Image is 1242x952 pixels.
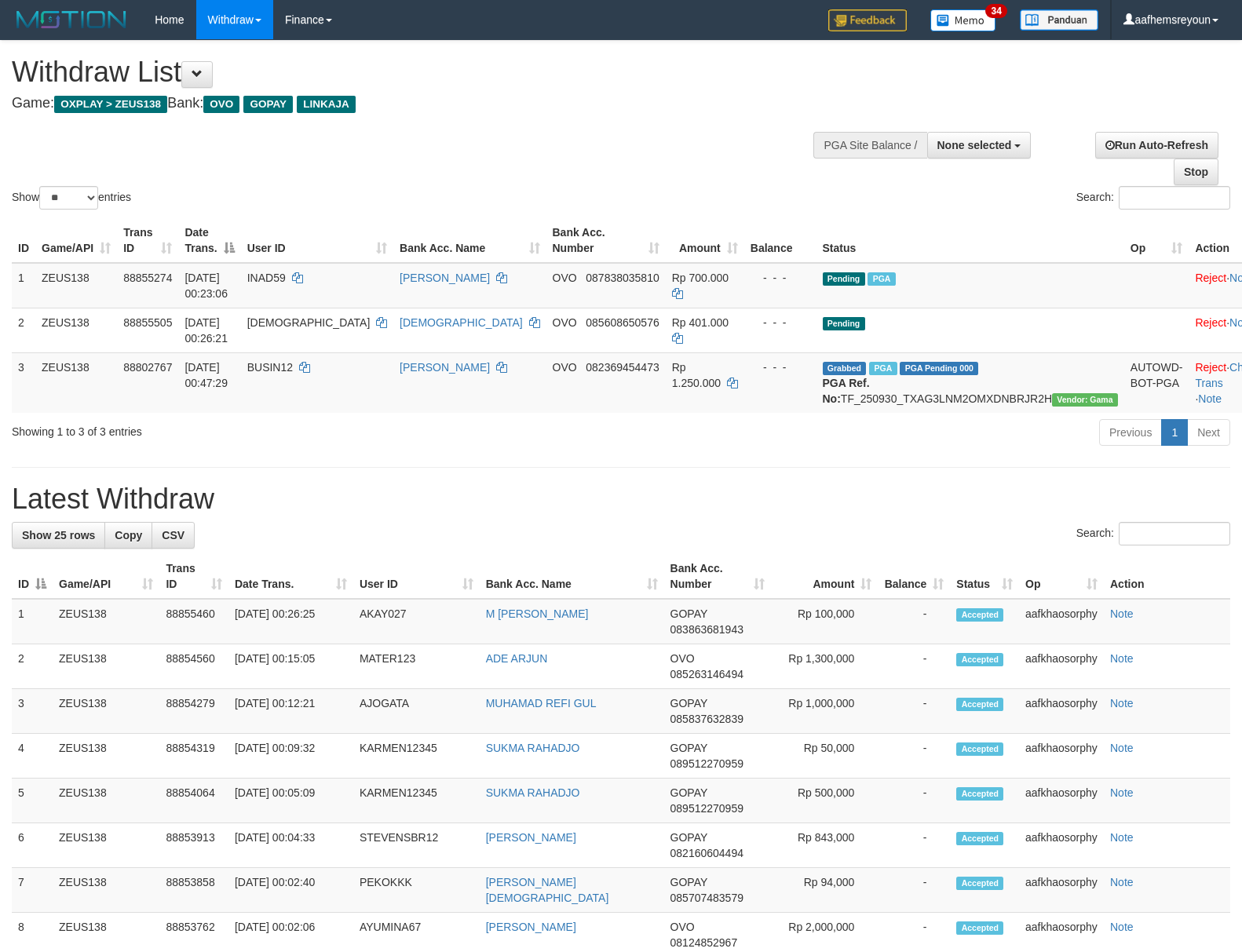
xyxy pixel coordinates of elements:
[159,779,228,823] td: 88854064
[937,139,1012,151] span: None selected
[400,272,490,284] a: [PERSON_NAME]
[393,218,546,263] th: Bank Acc. Name: activate to sort column ascending
[247,316,371,329] span: [DEMOGRAPHIC_DATA]
[878,823,950,868] td: -
[12,352,35,413] td: 3
[247,361,293,374] span: BUSIN12
[1195,361,1226,374] a: Reject
[12,418,506,440] div: Showing 1 to 3 of 3 entries
[159,599,228,644] td: 88855460
[486,786,580,799] a: SUKMA RAHADJO
[1076,186,1230,210] label: Search:
[353,868,480,913] td: PEKOKKK
[1076,522,1230,545] label: Search:
[159,823,228,868] td: 88853913
[1110,607,1134,620] a: Note
[12,308,35,352] td: 2
[152,522,195,549] a: CSV
[123,361,172,374] span: 88802767
[1174,159,1218,185] a: Stop
[1019,644,1104,689] td: aafkhaosorphy
[771,823,878,868] td: Rp 843,000
[1019,823,1104,868] td: aafkhaosorphy
[184,361,228,389] span: [DATE] 00:47:29
[868,272,895,286] span: Marked by aafsreyleap
[243,96,293,113] span: GOPAY
[1019,599,1104,644] td: aafkhaosorphy
[184,272,228,300] span: [DATE] 00:23:06
[104,522,152,549] a: Copy
[35,308,117,352] td: ZEUS138
[297,96,356,113] span: LINKAJA
[1110,876,1134,888] a: Note
[672,316,729,329] span: Rp 401.000
[400,361,490,374] a: [PERSON_NAME]
[751,270,810,286] div: - - -
[878,868,950,913] td: -
[53,823,159,868] td: ZEUS138
[1119,522,1230,545] input: Search:
[1099,419,1162,446] a: Previous
[771,734,878,779] td: Rp 50,000
[228,779,353,823] td: [DATE] 00:05:09
[586,316,659,329] span: Copy 085608650576 to clipboard
[353,644,480,689] td: MATER123
[53,554,159,599] th: Game/API: activate to sort column ascending
[985,4,1006,18] span: 34
[546,218,666,263] th: Bank Acc. Number: activate to sort column ascending
[927,132,1032,159] button: None selected
[53,599,159,644] td: ZEUS138
[12,868,53,913] td: 7
[1110,786,1134,799] a: Note
[823,272,865,286] span: Pending
[353,689,480,734] td: AJOGATA
[956,832,1003,845] span: Accepted
[486,876,609,904] a: [PERSON_NAME][DEMOGRAPHIC_DATA]
[12,186,131,210] label: Show entries
[184,316,228,345] span: [DATE] 00:26:21
[1110,697,1134,709] a: Note
[1095,132,1218,159] a: Run Auto-Refresh
[159,554,228,599] th: Trans ID: activate to sort column ascending
[670,802,743,815] span: Copy 089512270959 to clipboard
[228,554,353,599] th: Date Trans.: activate to sort column ascending
[900,362,978,375] span: PGA Pending
[816,352,1124,413] td: TF_250930_TXAG3LNM2OMXDNBRJR2H
[670,892,743,904] span: Copy 085707483579 to clipboard
[823,377,870,405] b: PGA Ref. No:
[12,599,53,644] td: 1
[1198,392,1222,405] a: Note
[823,362,867,375] span: Grabbed
[39,186,98,210] select: Showentries
[771,554,878,599] th: Amount: activate to sort column ascending
[956,742,1003,756] span: Accepted
[12,689,53,734] td: 3
[956,608,1003,622] span: Accepted
[1187,419,1230,446] a: Next
[12,554,53,599] th: ID: activate to sort column descending
[117,218,178,263] th: Trans ID: activate to sort column ascending
[1110,831,1134,844] a: Note
[956,698,1003,711] span: Accepted
[670,936,738,949] span: Copy 08124852967 to clipboard
[228,868,353,913] td: [DATE] 00:02:40
[586,361,659,374] span: Copy 082369454473 to clipboard
[878,599,950,644] td: -
[1195,316,1226,329] a: Reject
[1104,554,1230,599] th: Action
[670,697,707,709] span: GOPAY
[486,921,576,933] a: [PERSON_NAME]
[1119,186,1230,210] input: Search:
[956,653,1003,666] span: Accepted
[672,272,729,284] span: Rp 700.000
[771,599,878,644] td: Rp 100,000
[670,831,707,844] span: GOPAY
[828,9,907,31] img: Feedback.jpg
[1110,742,1134,754] a: Note
[670,713,743,725] span: Copy 085837632839 to clipboard
[12,8,131,31] img: MOTION_logo.png
[878,734,950,779] td: -
[1161,419,1188,446] a: 1
[12,734,53,779] td: 4
[553,361,577,374] span: OVO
